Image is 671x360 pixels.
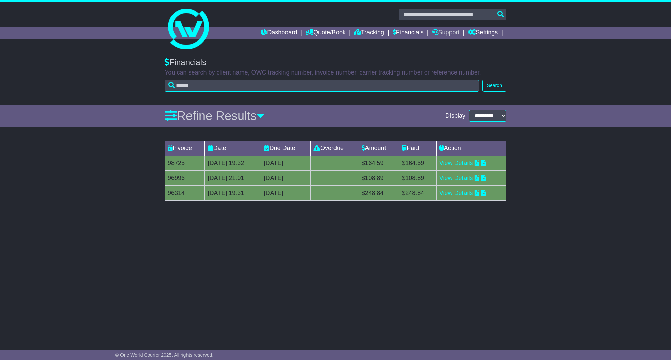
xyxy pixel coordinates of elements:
[359,141,399,156] td: Amount
[439,160,473,166] a: View Details
[115,352,214,358] span: © One World Courier 2025. All rights reserved.
[482,80,506,92] button: Search
[359,170,399,185] td: $108.89
[399,170,437,185] td: $108.89
[468,27,498,39] a: Settings
[261,156,310,170] td: [DATE]
[359,185,399,200] td: $248.84
[261,170,310,185] td: [DATE]
[354,27,384,39] a: Tracking
[445,112,465,120] span: Display
[432,27,460,39] a: Support
[261,185,310,200] td: [DATE]
[165,156,205,170] td: 98725
[436,141,506,156] td: Action
[205,185,261,200] td: [DATE] 19:31
[439,175,473,181] a: View Details
[165,170,205,185] td: 96996
[399,185,437,200] td: $248.84
[165,109,264,123] a: Refine Results
[205,141,261,156] td: Date
[165,141,205,156] td: Invoice
[393,27,424,39] a: Financials
[311,141,359,156] td: Overdue
[165,69,506,77] p: You can search by client name, OWC tracking number, invoice number, carrier tracking number or re...
[439,190,473,196] a: View Details
[306,27,346,39] a: Quote/Book
[261,27,297,39] a: Dashboard
[359,156,399,170] td: $164.59
[205,156,261,170] td: [DATE] 19:32
[261,141,310,156] td: Due Date
[205,170,261,185] td: [DATE] 21:01
[165,185,205,200] td: 96314
[399,141,437,156] td: Paid
[165,58,506,67] div: Financials
[399,156,437,170] td: $164.59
